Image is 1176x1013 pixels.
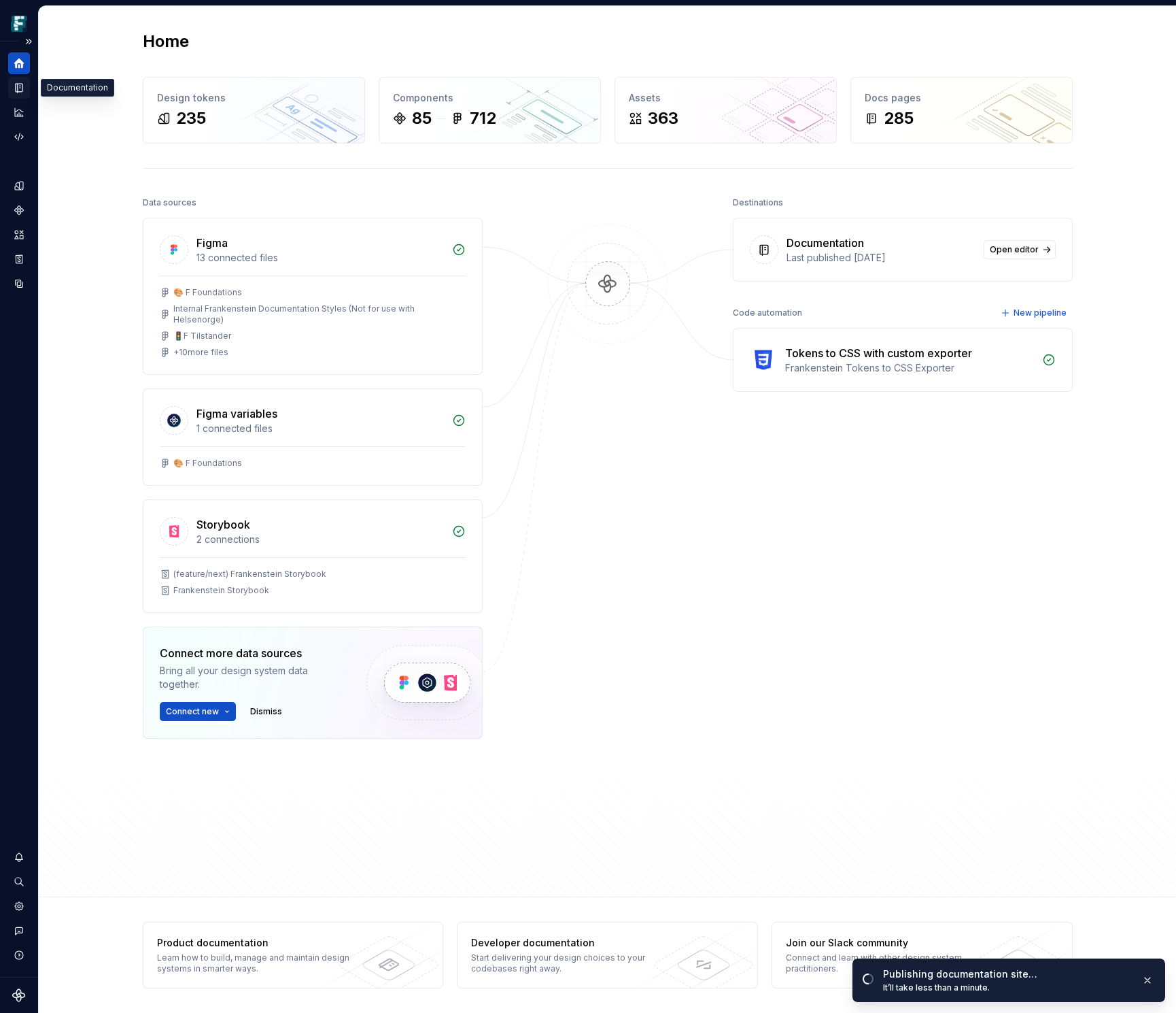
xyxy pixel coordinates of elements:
div: 285 [884,107,914,129]
a: Docs pages285 [850,77,1073,144]
div: Developer documentation [471,936,669,950]
div: 85 [412,107,432,129]
div: Tokens to CSS with custom exporter [785,345,972,361]
div: Start delivering your design choices to your codebases right away. [471,952,669,974]
button: Connect new [160,702,236,721]
div: Documentation [786,235,864,251]
div: Code automation [733,303,802,322]
div: 13 connected files [196,251,444,265]
a: Data sources [8,273,30,295]
a: Components [8,199,30,221]
div: Internal Frankenstein Documentation Styles (Not for use with Helsenorge) [173,303,466,325]
div: + 10 more files [173,347,228,358]
a: Home [8,52,30,74]
a: Assets363 [615,77,837,144]
div: Frankenstein Tokens to CSS Exporter [785,361,1034,375]
div: Design tokens [157,91,351,105]
div: 235 [176,107,206,129]
button: New pipeline [997,303,1073,322]
a: Design tokens [8,175,30,197]
h2: Home [143,31,189,52]
span: Connect new [166,706,219,717]
div: Frankenstein Storybook [173,585,269,596]
span: New pipeline [1014,308,1067,318]
img: d720e2f0-216c-474b-bea5-031157028467.png [11,16,27,32]
div: Storybook [196,516,250,533]
a: Documentation [8,77,30,99]
div: (feature/next) Frankenstein Storybook [173,569,326,580]
button: Expand sidebar [19,32,38,51]
div: Data sources [143,193,196,212]
button: Search ⌘K [8,871,30,893]
a: Join our Slack communityConnect and learn with other design system practitioners. [772,922,1073,989]
a: Analytics [8,101,30,123]
a: Product documentationLearn how to build, manage and maintain design systems in smarter ways. [143,922,444,989]
a: Design tokens235 [143,77,365,144]
div: Destinations [733,193,783,212]
div: Documentation [41,79,114,97]
div: 🎨 F Foundations [173,458,242,469]
a: Assets [8,224,30,246]
div: Connect and learn with other design system practitioners. [786,952,984,974]
div: Publishing documentation site… [883,967,1130,981]
a: Figma13 connected files🎨 F FoundationsInternal Frankenstein Documentation Styles (Not for use wit... [143,218,483,375]
div: Join our Slack community [786,936,984,950]
a: Developer documentationStart delivering your design choices to your codebases right away. [457,922,758,989]
div: Last published [DATE] [786,251,975,265]
div: 🎨 F Foundations [173,287,242,298]
button: Notifications [8,846,30,868]
a: Code automation [8,126,30,148]
div: Assets [629,91,823,105]
div: 2 connections [196,533,444,546]
a: Storybook2 connections(feature/next) Frankenstein StorybookFrankenstein Storybook [143,499,483,613]
button: Dismiss [244,702,288,721]
a: Figma variables1 connected files🎨 F Foundations [143,388,483,486]
div: Connect more data sources [160,645,343,661]
span: Dismiss [250,706,282,717]
span: Open editor [990,244,1039,255]
div: 1 connected files [196,422,444,435]
a: Open editor [984,240,1056,259]
div: Product documentation [157,936,355,950]
a: Components85712 [379,77,601,144]
button: Contact support [8,920,30,942]
div: Figma [196,235,228,251]
a: Settings [8,895,30,917]
div: It’ll take less than a minute. [883,982,1130,993]
div: Docs pages [865,91,1058,105]
div: 712 [470,107,496,129]
svg: Supernova Logo [12,989,26,1002]
div: Components [393,91,587,105]
div: Learn how to build, manage and maintain design systems in smarter ways. [157,952,355,974]
div: Bring all your design system data together. [160,664,343,691]
div: Figma variables [196,405,277,422]
div: 🚦F Tilstander [173,331,231,342]
a: Storybook stories [8,248,30,270]
div: 363 [648,107,678,129]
